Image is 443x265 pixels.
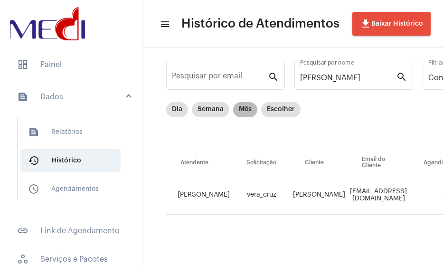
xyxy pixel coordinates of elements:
span: Painel [9,53,132,76]
th: Cliente [291,150,348,176]
span: vera_cruz [247,191,276,198]
td: [EMAIL_ADDRESS][DOMAIN_NAME] [348,176,409,215]
mat-panel-title: Dados [17,91,127,103]
span: sidenav icon [17,59,28,70]
mat-chip: Escolher [261,102,301,117]
mat-icon: sidenav icon [28,126,39,138]
mat-icon: sidenav icon [28,155,39,166]
input: Pesquisar por nome [300,74,396,82]
mat-icon: sidenav icon [160,19,169,30]
mat-chip: Dia [166,102,188,117]
span: Histórico de Atendimentos [181,16,339,31]
th: Email do Cliente [348,150,409,176]
button: Baixar Histórico [352,12,431,36]
mat-icon: search [268,71,279,82]
mat-icon: sidenav icon [17,225,28,237]
span: Histórico [20,149,121,172]
mat-expansion-panel-header: sidenav iconDados [6,82,142,112]
span: Agendamentos [20,178,121,200]
td: [PERSON_NAME] [166,176,232,215]
mat-icon: sidenav icon [17,91,28,103]
mat-icon: search [396,71,407,82]
th: Atendente [166,150,232,176]
th: Solicitação [232,150,291,176]
span: Relatórios [20,121,121,143]
span: sidenav icon [17,254,28,265]
input: Pesquisar por email [172,74,268,82]
span: Link de Agendamento [9,219,132,242]
mat-chip: Mês [233,102,257,117]
mat-icon: sidenav icon [28,183,39,195]
img: d3a1b5fa-500b-b90f-5a1c-719c20e9830b.png [8,5,87,43]
div: sidenav iconDados [6,112,142,214]
span: Baixar Histórico [360,20,423,27]
td: [PERSON_NAME] [291,176,348,215]
mat-chip: Semana [192,102,229,117]
mat-icon: file_download [360,18,371,29]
